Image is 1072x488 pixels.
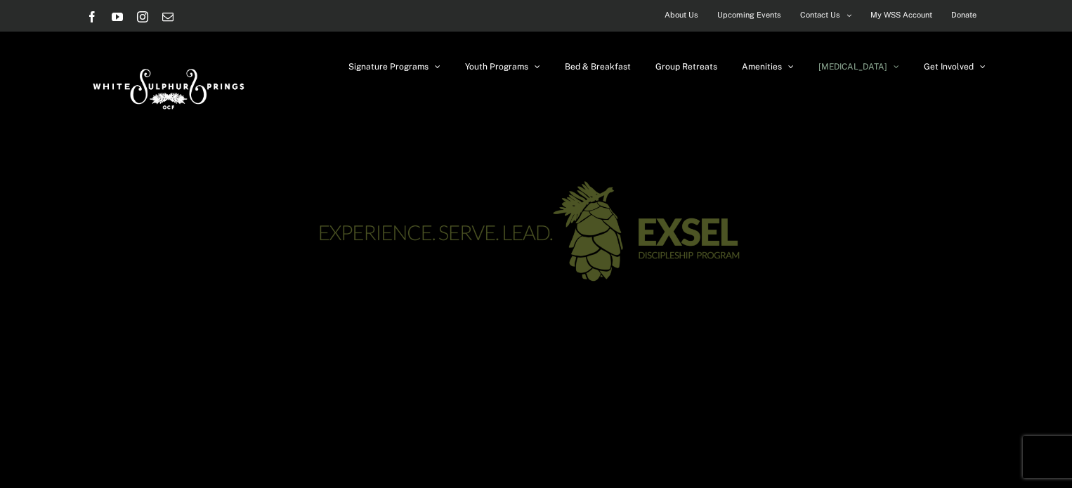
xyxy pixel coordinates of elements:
span: [MEDICAL_DATA] [818,62,887,71]
a: YouTube [112,11,123,22]
span: Get Involved [924,62,974,71]
a: Group Retreats [655,32,717,102]
nav: Main Menu [348,32,986,102]
img: exsel-green-logo-03 [290,162,782,303]
span: Contact Us [800,5,840,25]
a: Youth Programs [465,32,540,102]
a: Instagram [137,11,148,22]
span: Bed & Breakfast [565,62,631,71]
span: Group Retreats [655,62,717,71]
span: Amenities [742,62,782,71]
a: Email [162,11,174,22]
span: Youth Programs [465,62,528,71]
a: Signature Programs [348,32,440,102]
a: Bed & Breakfast [565,32,631,102]
span: Donate [951,5,976,25]
a: Facebook [86,11,98,22]
img: White Sulphur Springs Logo [86,53,248,119]
a: Get Involved [924,32,986,102]
span: Signature Programs [348,62,429,71]
span: Upcoming Events [717,5,781,25]
a: Amenities [742,32,794,102]
span: About Us [665,5,698,25]
a: [MEDICAL_DATA] [818,32,899,102]
span: My WSS Account [870,5,932,25]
